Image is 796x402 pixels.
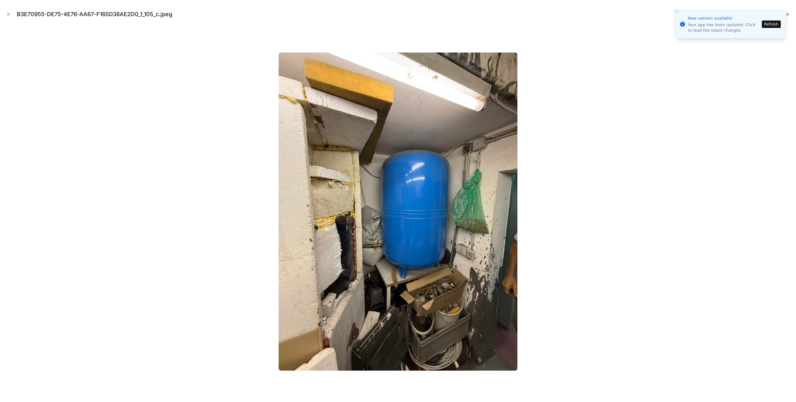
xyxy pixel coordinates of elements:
[673,8,680,14] button: Close toast
[17,10,177,19] div: B3E70955-DE75-4E76-AA67-F165D38AE2D0_1_105_c.jpeg
[5,11,12,18] button: Close modal
[762,21,781,28] button: Refresh
[279,53,517,371] img: B3E70955-DE75-4E76-AA67-F165D38AE2D0_1_105_c.jpeg
[688,15,760,21] div: New version available
[688,22,760,33] div: Your app has been updated. Click to load the latest changes
[782,10,791,19] button: Next file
